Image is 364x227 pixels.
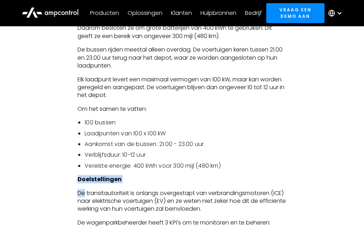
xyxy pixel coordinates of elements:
li: Verblijfsduur: 10-12 uur [85,151,286,159]
p: Het bedrijf exploiteert 100 bussen voor middellange tot lange afstanden. Daarom besloten ze om gr... [77,16,286,40]
div: Oplossingen [128,9,162,17]
li: Aankomst van de bussen: 21.00 - 23.00 uur [85,140,286,148]
p: Elk laadpunt levert een maximaal vermogen van 100 kW, maar kan worden geregeld en aangepast. De v... [77,76,286,99]
p: Om het samen te vatten: [77,105,286,113]
div: Bedrijf [245,9,262,17]
p: De bussen rijden meestal alleen overdag. De voertuigen keren tussen 21.00 en 23.00 uur terug naar... [77,46,286,70]
div: Hulpbronnen [200,9,236,17]
div: Klanten [171,9,192,17]
div: Producten [90,9,119,17]
li: 100 bussen [85,119,286,126]
li: Vereiste energie: 400 kWh voor 300 mijl (480 km) [85,162,286,170]
li: Laadpunten van 100 x 100 kW [85,130,286,137]
strong: Doelstellingen [77,175,122,183]
a: Vraag een demo aan [266,3,324,23]
p: De transitautoriteit is onlangs overgestapt van verbrandingsmotoren (ICE) naar elektrische voertu... [77,189,286,213]
p: De wagenparkbeheerder heeft 3 KPI's om te monitoren en te beheren: [77,219,286,227]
